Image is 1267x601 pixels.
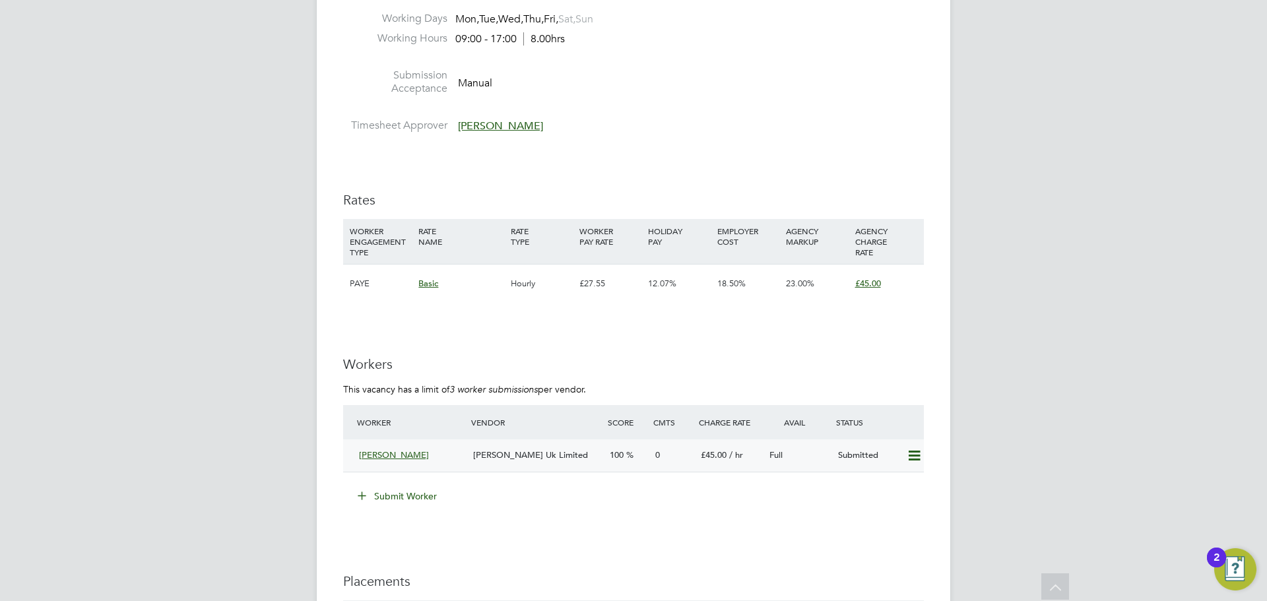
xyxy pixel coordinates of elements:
span: / hr [729,449,743,460]
span: 18.50% [717,278,746,289]
span: 12.07% [648,278,676,289]
div: AGENCY CHARGE RATE [852,219,921,264]
span: Basic [418,278,438,289]
div: Worker [354,410,468,434]
span: Fri, [544,13,558,26]
em: 3 worker submissions [449,383,538,395]
div: Charge Rate [696,410,764,434]
p: This vacancy has a limit of per vendor. [343,383,924,395]
div: AGENCY MARKUP [783,219,851,253]
div: Avail [764,410,833,434]
span: £45.00 [701,449,727,460]
span: £45.00 [855,278,881,289]
div: Hourly [507,265,576,303]
span: [PERSON_NAME] [458,119,543,133]
div: £27.55 [576,265,645,303]
div: Score [604,410,650,434]
div: 09:00 - 17:00 [455,32,565,46]
div: RATE NAME [415,219,507,253]
h3: Placements [343,573,924,590]
span: [PERSON_NAME] [359,449,429,460]
span: 100 [610,449,624,460]
label: Timesheet Approver [343,119,447,133]
button: Submit Worker [348,486,447,507]
span: Tue, [479,13,498,26]
span: Sat, [558,13,575,26]
span: Manual [458,76,492,89]
span: Sun [575,13,593,26]
div: PAYE [346,265,415,303]
div: Status [833,410,924,434]
h3: Workers [343,356,924,373]
div: WORKER PAY RATE [576,219,645,253]
div: Vendor [468,410,604,434]
span: Wed, [498,13,523,26]
span: 0 [655,449,660,460]
label: Working Days [343,12,447,26]
label: Working Hours [343,32,447,46]
div: Submitted [833,445,901,466]
h3: Rates [343,191,924,208]
div: 2 [1214,557,1219,575]
span: 8.00hrs [523,32,565,46]
span: Full [769,449,783,460]
span: Thu, [523,13,544,26]
button: Open Resource Center, 2 new notifications [1214,548,1256,590]
div: Cmts [650,410,696,434]
span: [PERSON_NAME] Uk Limited [473,449,588,460]
span: 23.00% [786,278,814,289]
div: EMPLOYER COST [714,219,783,253]
div: RATE TYPE [507,219,576,253]
div: HOLIDAY PAY [645,219,713,253]
div: WORKER ENGAGEMENT TYPE [346,219,415,264]
span: Mon, [455,13,479,26]
label: Submission Acceptance [343,69,447,96]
